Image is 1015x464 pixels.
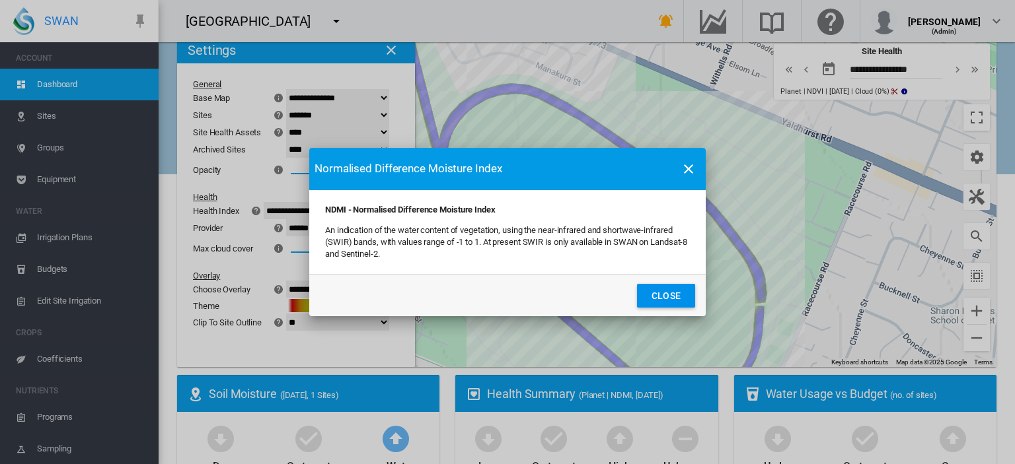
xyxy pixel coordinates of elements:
[325,224,690,261] p: An indication of the water content of vegetation, using the near-infrared and shortwave-infrared ...
[681,161,696,177] md-icon: icon-close
[675,156,702,182] button: icon-close
[325,205,496,215] b: NDMI - Normalised Difference Moisture Index
[309,148,706,317] md-dialog: NDMI - ...
[315,161,671,177] span: Normalised Difference Moisture Index
[637,284,695,308] button: Close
